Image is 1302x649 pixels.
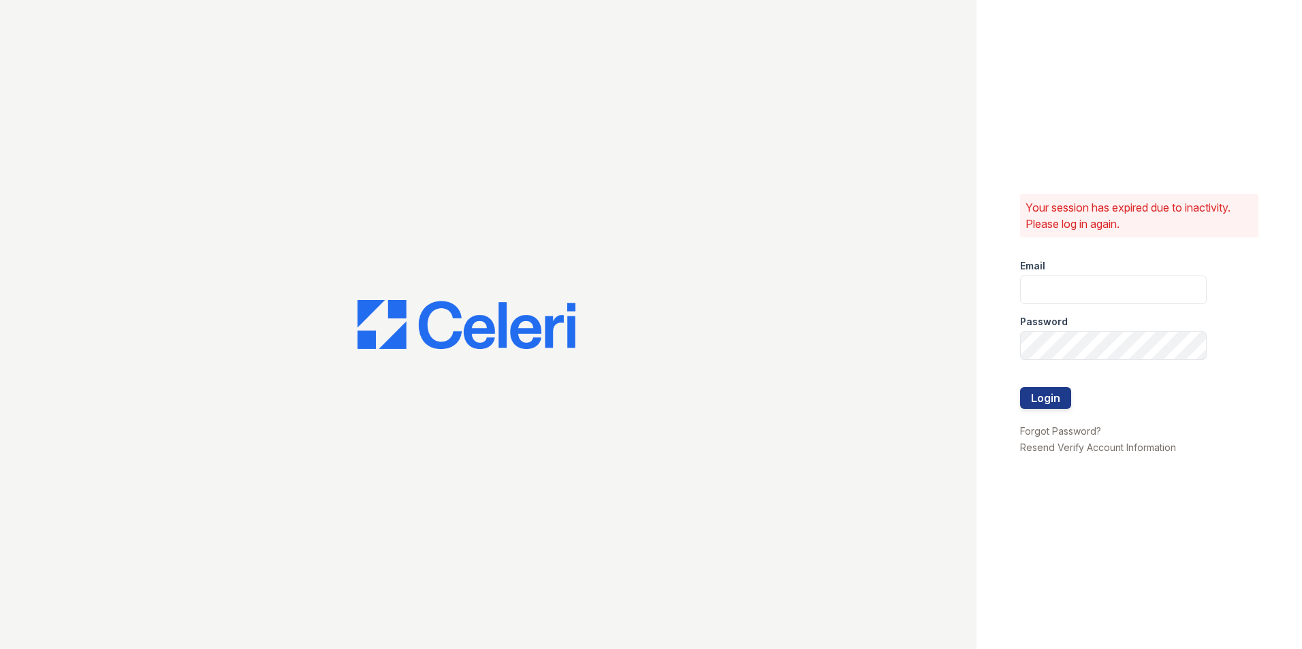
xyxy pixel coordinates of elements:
[1026,199,1253,232] p: Your session has expired due to inactivity. Please log in again.
[1020,259,1045,273] label: Email
[1020,442,1176,453] a: Resend Verify Account Information
[358,300,575,349] img: CE_Logo_Blue-a8612792a0a2168367f1c8372b55b34899dd931a85d93a1a3d3e32e68fde9ad4.png
[1020,387,1071,409] button: Login
[1020,425,1101,437] a: Forgot Password?
[1020,315,1068,329] label: Password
